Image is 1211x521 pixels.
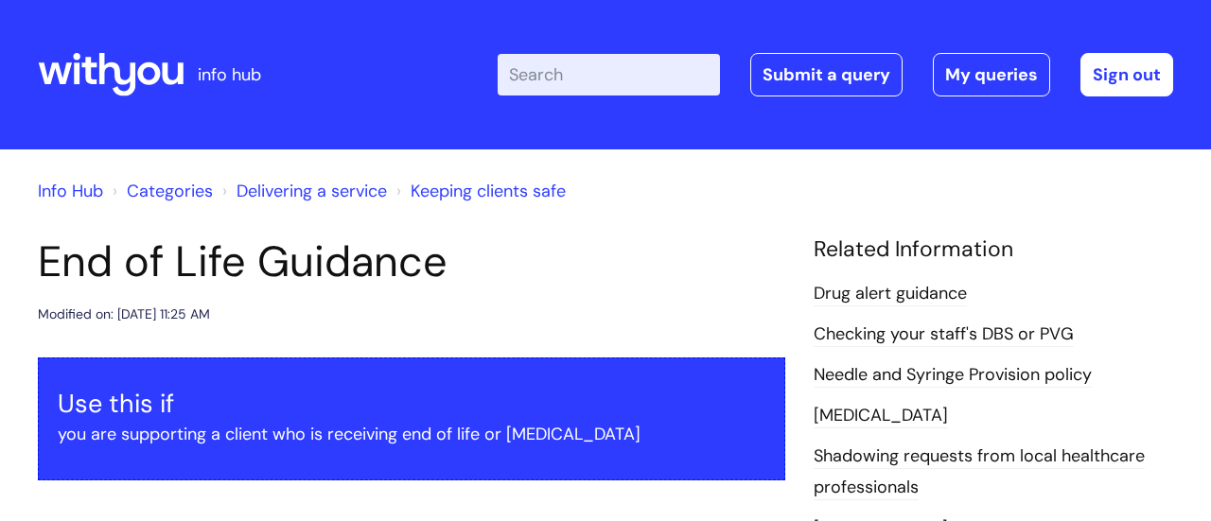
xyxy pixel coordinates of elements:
a: Sign out [1080,53,1173,96]
a: Drug alert guidance [814,282,967,306]
li: Keeping clients safe [392,176,566,206]
h3: Use this if [58,389,765,419]
a: Checking your staff's DBS or PVG [814,322,1074,347]
div: | - [498,53,1173,96]
a: Shadowing requests from local healthcare professionals [814,444,1145,499]
div: Modified on: [DATE] 11:25 AM [38,303,210,326]
a: [MEDICAL_DATA] [814,404,948,428]
a: Delivering a service [237,180,387,202]
a: Info Hub [38,180,103,202]
a: Keeping clients safe [411,180,566,202]
li: Solution home [108,176,213,206]
h1: End of Life Guidance [38,236,785,287]
li: Delivering a service [218,176,387,206]
a: Categories [127,180,213,202]
a: My queries [933,53,1050,96]
p: info hub [198,60,261,90]
a: Submit a query [750,53,903,96]
a: Needle and Syringe Provision policy [814,363,1092,388]
p: you are supporting a client who is receiving end of life or [MEDICAL_DATA] [58,419,765,449]
input: Search [498,54,720,96]
h4: Related Information [814,236,1173,263]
